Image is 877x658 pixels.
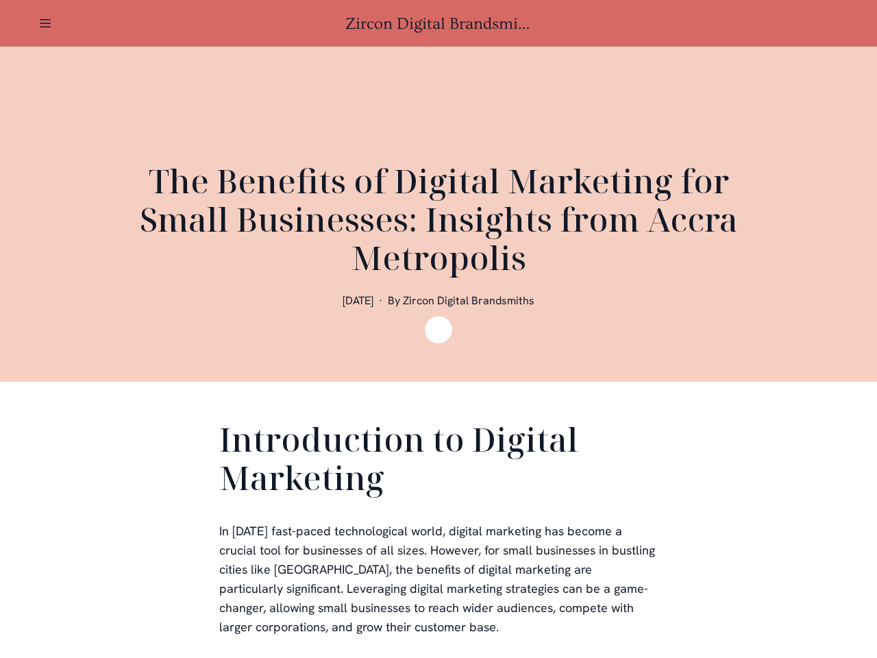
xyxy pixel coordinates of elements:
[110,162,767,277] h1: The Benefits of Digital Marketing for Small Businesses: Insights from Accra Metropolis
[425,316,452,343] img: Zircon Digital Brandsmiths
[219,522,658,637] p: In [DATE] fast-paced technological world, digital marketing has become a crucial tool for busines...
[343,293,373,308] span: [DATE]
[219,420,658,502] h2: Introduction to Digital Marketing
[379,293,382,308] span: ·
[345,14,532,33] a: Zircon Digital Brandsmiths
[388,293,534,308] span: By Zircon Digital Brandsmiths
